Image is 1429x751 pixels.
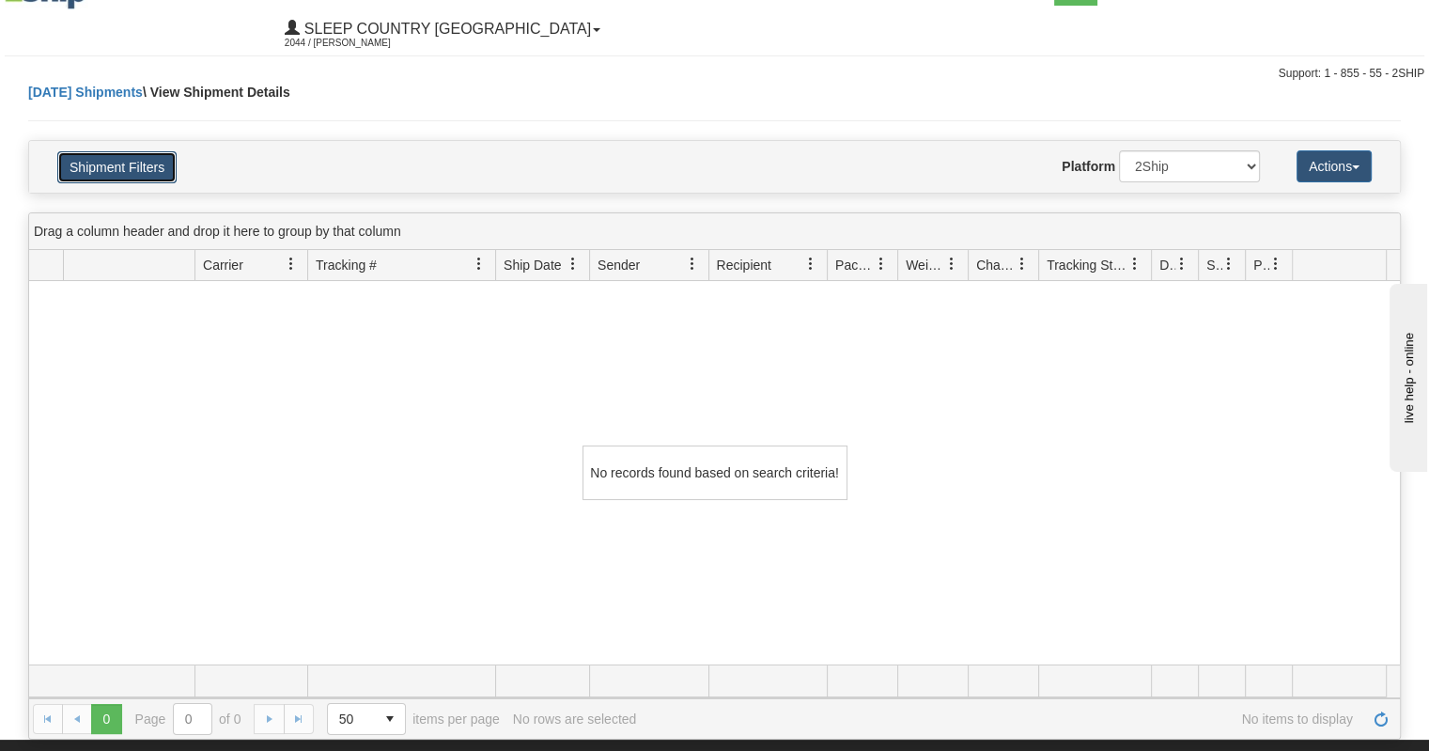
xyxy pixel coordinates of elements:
span: Sender [598,256,640,274]
span: Packages [835,256,875,274]
span: Recipient [717,256,771,274]
div: live help - online [14,16,174,30]
span: 50 [339,710,364,728]
a: Weight filter column settings [936,248,968,280]
a: Tracking Status filter column settings [1119,248,1151,280]
iframe: chat widget [1386,279,1427,471]
a: Charge filter column settings [1006,248,1038,280]
span: Pickup Status [1253,256,1269,274]
div: No records found based on search criteria! [582,446,847,500]
div: grid grouping header [29,213,1400,250]
a: Shipment Issues filter column settings [1213,248,1245,280]
a: Packages filter column settings [865,248,897,280]
span: Tracking # [316,256,377,274]
a: Sender filter column settings [676,248,708,280]
span: Carrier [203,256,243,274]
span: Page 0 [91,704,121,734]
button: Actions [1297,150,1372,182]
a: Ship Date filter column settings [557,248,589,280]
a: [DATE] Shipments [28,85,143,100]
span: Delivery Status [1159,256,1175,274]
span: items per page [327,703,500,735]
div: Support: 1 - 855 - 55 - 2SHIP [5,66,1424,82]
a: Carrier filter column settings [275,248,307,280]
span: select [375,704,405,734]
span: 2044 / [PERSON_NAME] [285,34,426,53]
span: Tracking Status [1047,256,1128,274]
label: Platform [1062,157,1115,176]
span: Shipment Issues [1206,256,1222,274]
span: Sleep Country [GEOGRAPHIC_DATA] [300,21,591,37]
span: Ship Date [504,256,561,274]
span: Page of 0 [135,703,241,735]
a: Refresh [1366,704,1396,734]
a: Sleep Country [GEOGRAPHIC_DATA] 2044 / [PERSON_NAME] [271,6,614,53]
a: Recipient filter column settings [795,248,827,280]
a: Pickup Status filter column settings [1260,248,1292,280]
div: No rows are selected [513,712,637,727]
a: Tracking # filter column settings [463,248,495,280]
a: Delivery Status filter column settings [1166,248,1198,280]
span: Page sizes drop down [327,703,406,735]
span: No items to display [649,712,1353,727]
button: Shipment Filters [57,151,177,183]
span: \ View Shipment Details [143,85,290,100]
span: Weight [906,256,945,274]
span: Charge [976,256,1016,274]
